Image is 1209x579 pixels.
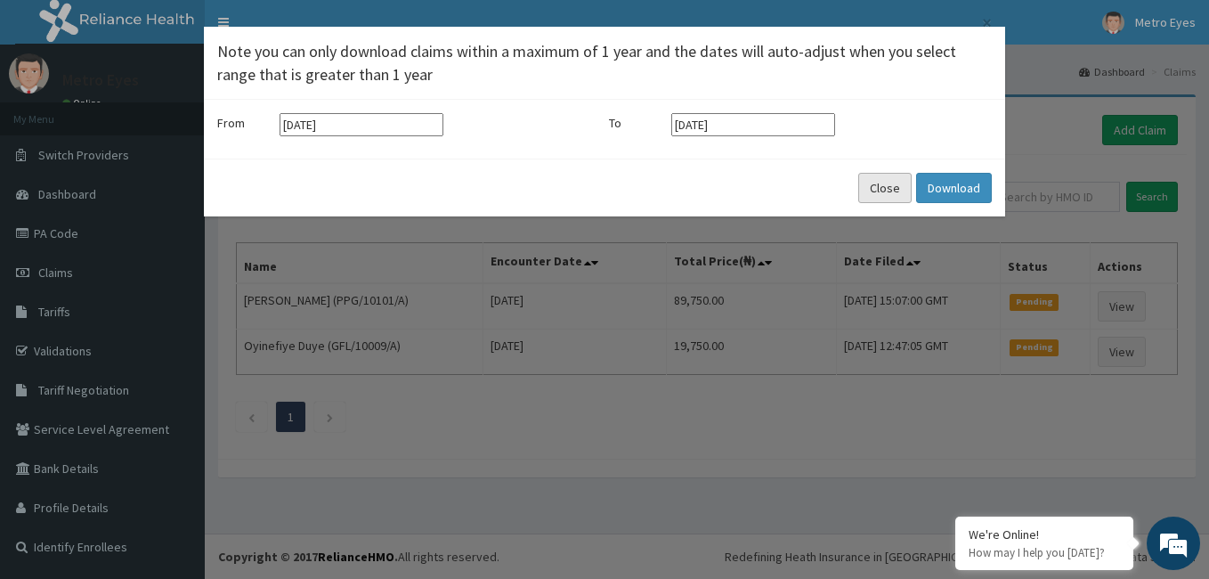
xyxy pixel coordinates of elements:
button: Close [980,13,992,32]
input: Select start date [280,113,443,136]
input: Select end date [671,113,835,136]
label: To [609,114,662,132]
button: Close [858,173,912,203]
h4: Note you can only download claims within a maximum of 1 year and the dates will auto-adjust when ... [217,40,992,86]
label: From [217,114,271,132]
div: We're Online! [969,526,1120,542]
span: × [982,11,992,35]
p: How may I help you today? [969,545,1120,560]
button: Download [916,173,992,203]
